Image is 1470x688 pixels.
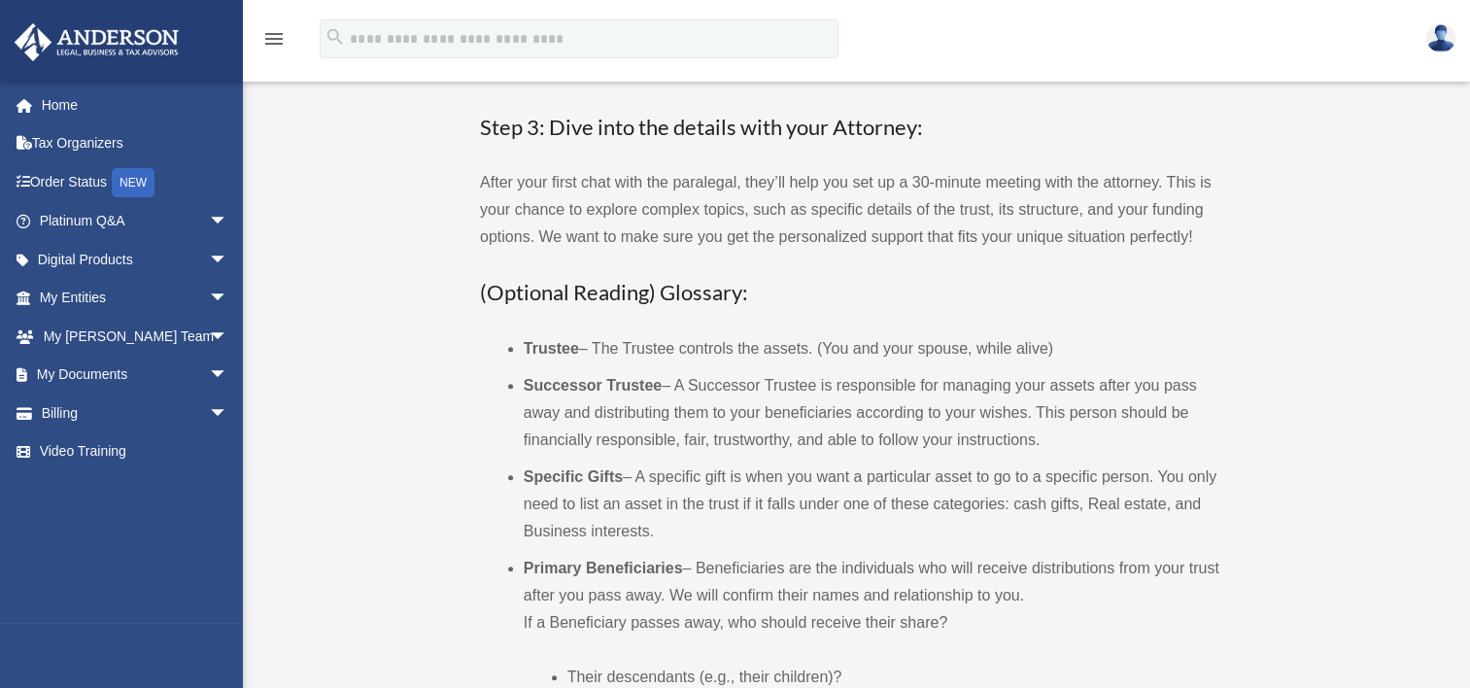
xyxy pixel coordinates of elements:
b: Successor Trustee [524,377,662,394]
li: – A Successor Trustee is responsible for managing your assets after you pass away and distributin... [524,372,1228,454]
a: Platinum Q&Aarrow_drop_down [14,202,257,241]
img: Anderson Advisors Platinum Portal [9,23,185,61]
a: menu [262,34,286,51]
li: – The Trustee controls the assets. (You and your spouse, while alive) [524,335,1228,362]
li: – A specific gift is when you want a particular asset to go to a specific person. You only need t... [524,464,1228,545]
a: Tax Organizers [14,124,257,163]
a: Billingarrow_drop_down [14,394,257,432]
h3: Step 3: Dive into the details with your Attorney: [480,113,1228,143]
a: My Entitiesarrow_drop_down [14,279,257,318]
span: arrow_drop_down [209,394,248,433]
a: Video Training [14,432,257,471]
a: Order StatusNEW [14,162,257,202]
b: Primary Beneficiaries [524,560,683,576]
b: Specific Gifts [524,468,623,485]
span: arrow_drop_down [209,356,248,396]
i: menu [262,27,286,51]
div: NEW [112,168,154,197]
a: My [PERSON_NAME] Teamarrow_drop_down [14,317,257,356]
b: Trustee [524,340,579,357]
span: arrow_drop_down [209,240,248,280]
a: My Documentsarrow_drop_down [14,356,257,395]
span: arrow_drop_down [209,279,248,319]
img: User Pic [1426,24,1455,52]
i: search [325,26,346,48]
p: After your first chat with the paralegal, they’ll help you set up a 30-minute meeting with the at... [480,169,1228,251]
span: arrow_drop_down [209,317,248,357]
h3: (Optional Reading) Glossary: [480,278,1228,308]
a: Digital Productsarrow_drop_down [14,240,257,279]
a: Home [14,86,257,124]
span: arrow_drop_down [209,202,248,242]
